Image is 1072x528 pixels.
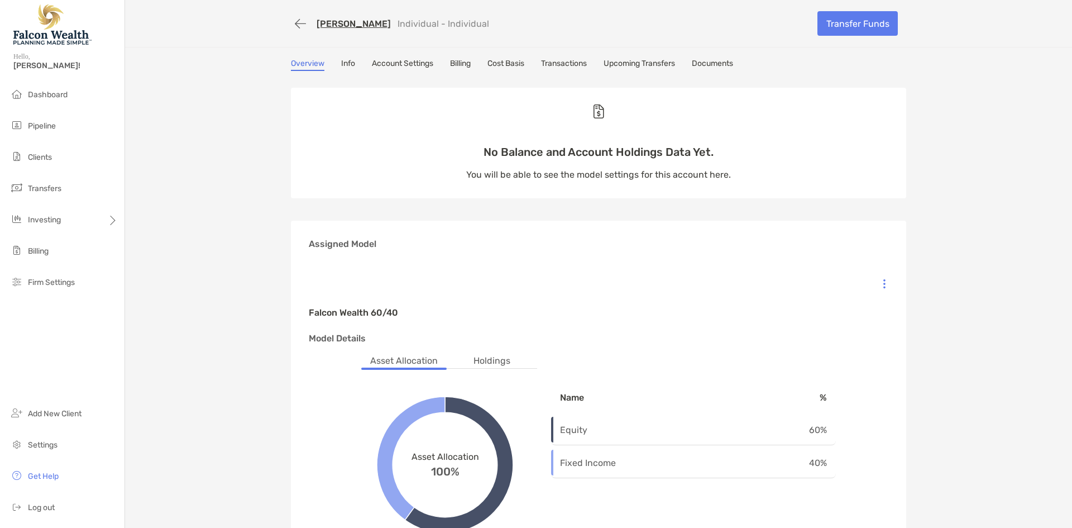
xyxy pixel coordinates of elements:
img: transfers icon [10,181,23,194]
img: settings icon [10,437,23,451]
span: Investing [28,215,61,225]
img: investing icon [10,212,23,226]
span: Get Help [28,472,59,481]
p: 60 % [773,423,827,437]
img: firm-settings icon [10,275,23,288]
p: No Balance and Account Holdings Data Yet. [466,145,731,159]
a: Documents [692,59,733,71]
img: Icon List Menu [883,279,886,289]
a: Transactions [541,59,587,71]
p: Name [560,391,667,405]
h3: Assigned Model [309,239,888,249]
a: Upcoming Transfers [604,59,675,71]
p: You will be able to see the model settings for this account here. [466,168,731,182]
p: 40 % [773,456,827,470]
li: Asset Allocation [361,354,447,368]
img: get-help icon [10,469,23,482]
img: Company image [309,258,888,298]
span: Asset Allocation [411,451,479,462]
span: Firm Settings [28,278,75,287]
a: Billing [450,59,471,71]
span: Billing [28,246,49,256]
p: Fixed Income [560,456,667,470]
img: logout icon [10,500,23,513]
p: % [773,391,827,405]
a: Info [341,59,355,71]
p: Equity [560,423,667,437]
p: Model Details [309,331,888,345]
img: billing icon [10,244,23,257]
img: Falcon Wealth Planning Logo [13,4,92,45]
a: Account Settings [372,59,433,71]
span: Settings [28,440,58,450]
img: pipeline icon [10,118,23,132]
a: Overview [291,59,324,71]
a: [PERSON_NAME] [317,18,391,29]
h3: Falcon Wealth 60/40 [309,307,398,318]
span: 100% [431,462,460,478]
a: Transfer Funds [817,11,898,36]
img: clients icon [10,150,23,163]
li: Holdings [465,354,519,368]
span: Dashboard [28,90,68,99]
img: dashboard icon [10,87,23,101]
span: [PERSON_NAME]! [13,61,118,70]
img: add_new_client icon [10,406,23,420]
a: Cost Basis [487,59,524,71]
span: Pipeline [28,121,56,131]
span: Add New Client [28,409,82,418]
p: Individual - Individual [398,18,489,29]
span: Transfers [28,184,61,193]
span: Log out [28,503,55,512]
span: Clients [28,153,52,162]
